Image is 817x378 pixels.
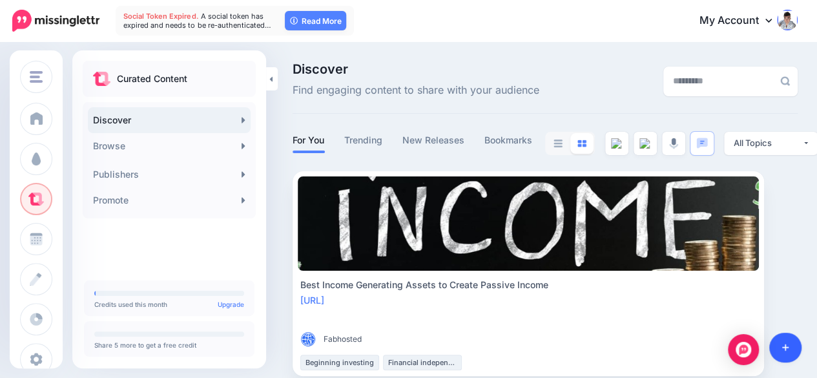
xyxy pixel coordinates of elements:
img: Missinglettr [12,10,99,32]
div: Open Intercom Messenger [728,334,759,365]
img: list-grey.png [553,140,563,147]
a: For You [293,132,325,148]
a: [URL] [300,295,324,306]
li: Financial independence [383,355,462,370]
a: Browse [88,133,251,159]
span: Discover [293,63,539,76]
a: New Releases [402,132,465,148]
a: Read More [285,11,346,30]
div: All Topics [734,137,802,149]
img: curate.png [93,72,110,86]
a: Publishers [88,162,251,187]
span: Social Token Expired. [123,12,198,21]
a: Trending [344,132,383,148]
span: Find engaging content to share with your audience [293,82,539,99]
div: Best Income Generating Assets to Create Passive Income [300,277,756,293]
img: video--grey.png [639,138,651,149]
img: menu.png [30,71,43,83]
img: TYYCC6P3C8XBFH4UB232QMVJB40VB2P9_thumb.png [300,331,316,347]
li: Beginning investing [300,355,379,370]
a: Bookmarks [484,132,533,148]
img: chat-square-blue.png [696,138,708,149]
span: Fabhosted [324,333,362,346]
span: A social token has expired and needs to be re-authenticated… [123,12,271,30]
img: microphone-grey.png [669,138,678,149]
p: Curated Content [117,71,187,87]
img: search-grey-6.png [780,76,790,86]
img: grid-blue.png [577,140,586,147]
a: Promote [88,187,251,213]
a: Discover [88,107,251,133]
a: My Account [687,5,798,37]
img: article--grey.png [611,138,623,149]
